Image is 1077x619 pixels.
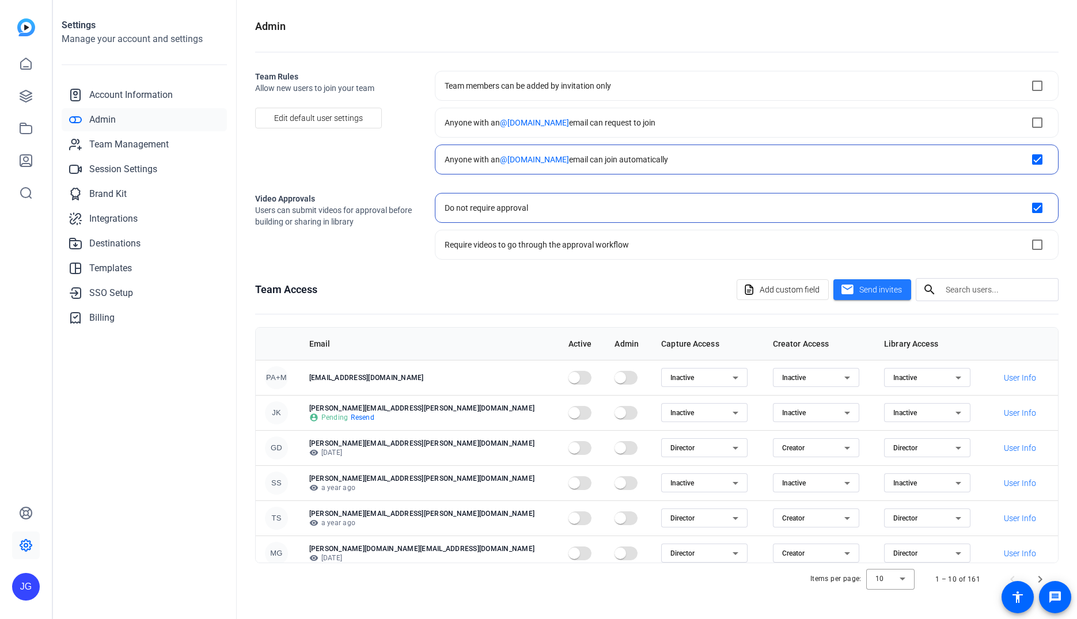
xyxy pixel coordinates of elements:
[62,257,227,280] a: Templates
[810,573,862,584] div: Items per page:
[89,237,141,250] span: Destinations
[893,444,917,452] span: Director
[255,108,382,128] button: Edit default user settings
[62,133,227,156] a: Team Management
[670,514,695,522] span: Director
[782,549,805,557] span: Creator
[1026,565,1054,593] button: Next page
[840,283,855,297] mat-icon: mail
[62,83,227,107] a: Account Information
[89,162,157,176] span: Session Settings
[309,509,550,518] p: [PERSON_NAME][EMAIL_ADDRESS][PERSON_NAME][DOMAIN_NAME]
[996,367,1045,388] button: User Info
[782,374,806,382] span: Inactive
[309,483,550,492] p: a year ago
[893,514,917,522] span: Director
[1004,372,1036,383] span: User Info
[859,284,902,296] span: Send invites
[309,553,318,563] mat-icon: visibility
[1004,407,1036,419] span: User Info
[62,282,227,305] a: SSO Setup
[1004,477,1036,489] span: User Info
[309,474,550,483] p: [PERSON_NAME][EMAIL_ADDRESS][PERSON_NAME][DOMAIN_NAME]
[89,138,169,151] span: Team Management
[1004,512,1036,524] span: User Info
[255,282,317,298] h1: Team Access
[321,413,348,422] span: Pending
[17,18,35,36] img: blue-gradient.svg
[255,18,286,35] h1: Admin
[996,508,1045,529] button: User Info
[274,107,363,129] span: Edit default user settings
[255,71,416,82] h2: Team Rules
[255,204,416,227] span: Users can submit videos for approval before building or sharing in library
[670,549,695,557] span: Director
[737,279,829,300] button: Add custom field
[996,402,1045,423] button: User Info
[996,543,1045,564] button: User Info
[309,544,550,553] p: [PERSON_NAME][DOMAIN_NAME][EMAIL_ADDRESS][DOMAIN_NAME]
[255,193,416,204] h2: Video Approvals
[62,18,227,32] h1: Settings
[445,202,528,214] div: Do not require approval
[89,88,173,102] span: Account Information
[652,328,763,360] th: Capture Access
[1004,548,1036,559] span: User Info
[670,479,694,487] span: Inactive
[89,311,115,325] span: Billing
[1048,590,1062,604] mat-icon: message
[309,553,550,563] p: [DATE]
[62,183,227,206] a: Brand Kit
[255,82,416,94] span: Allow new users to join your team
[62,207,227,230] a: Integrations
[445,80,611,92] div: Team members can be added by invitation only
[893,409,917,417] span: Inactive
[782,444,805,452] span: Creator
[935,574,980,585] div: 1 – 10 of 161
[265,401,288,424] div: JK
[265,507,288,530] div: TS
[89,212,138,226] span: Integrations
[893,374,917,382] span: Inactive
[309,439,550,448] p: [PERSON_NAME][EMAIL_ADDRESS][PERSON_NAME][DOMAIN_NAME]
[309,413,318,422] mat-icon: account_circle
[782,409,806,417] span: Inactive
[62,32,227,46] h2: Manage your account and settings
[309,518,318,527] mat-icon: visibility
[782,514,805,522] span: Creator
[1011,590,1025,604] mat-icon: accessibility
[764,328,875,360] th: Creator Access
[265,472,288,495] div: SS
[946,283,1049,297] input: Search users...
[309,373,550,382] p: [EMAIL_ADDRESS][DOMAIN_NAME]
[89,187,127,201] span: Brand Kit
[559,328,606,360] th: Active
[309,448,318,457] mat-icon: visibility
[500,155,569,164] span: @[DOMAIN_NAME]
[62,232,227,255] a: Destinations
[309,404,550,413] p: [PERSON_NAME][EMAIL_ADDRESS][PERSON_NAME][DOMAIN_NAME]
[351,413,374,422] span: Resend
[265,436,288,459] div: GD
[670,374,694,382] span: Inactive
[996,438,1045,458] button: User Info
[62,108,227,131] a: Admin
[89,113,116,127] span: Admin
[1004,442,1036,454] span: User Info
[999,565,1026,593] button: Previous page
[916,283,943,297] mat-icon: search
[833,279,911,300] button: Send invites
[62,306,227,329] a: Billing
[996,473,1045,493] button: User Info
[605,328,652,360] th: Admin
[445,117,655,128] div: Anyone with an email can request to join
[12,573,40,601] div: JG
[309,518,550,527] p: a year ago
[89,261,132,275] span: Templates
[309,483,318,492] mat-icon: visibility
[445,239,629,250] div: Require videos to go through the approval workflow
[62,158,227,181] a: Session Settings
[445,154,668,165] div: Anyone with an email can join automatically
[670,409,694,417] span: Inactive
[875,328,986,360] th: Library Access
